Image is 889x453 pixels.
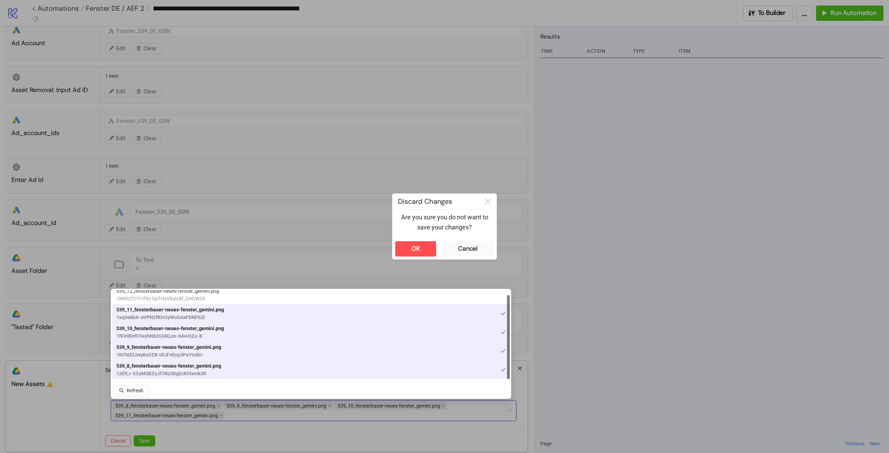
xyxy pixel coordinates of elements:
button: Refresh [114,385,149,396]
span: check [501,330,506,335]
span: 1aq5ekbA-ulrPN2fKiv3yWuGAxFDNFb2I [116,313,224,321]
div: OK [412,245,420,253]
div: Discard Changes [392,194,479,209]
span: 539_9_fensterbauer-neues-fenster_gemini.png [116,343,221,351]
div: 539_8_fensterbauer-neues-fenster_gemini.png [112,360,510,379]
span: 539_8_fensterbauer-neues-fenster_gemini.png [116,362,221,370]
div: Cancel [458,245,477,253]
button: Cancel [442,241,494,257]
span: 539_10_fensterbauer-neues-fenster_gemini.png [116,325,224,332]
div: 539_9_fensterbauer-neues-fenster_gemini.png [112,342,510,360]
div: 539_10_fensterbauer-neues-fenster_gemini.png [112,323,510,342]
div: 539_12_fensterbauer-neues-fenster_gemini.png [112,285,510,304]
span: Refresh [127,388,143,393]
span: 539_12_fensterbauer-neues-fenster_gemini.png [116,287,219,295]
span: check [501,367,506,372]
span: 1N7IeEfJwyBsVZK-UlJFvEnp3PeYtckU- [116,351,221,359]
span: 1N00zTCY1IFlU-OpTHyVkqIc8f_Q4QW2X [116,295,219,302]
span: 1fEViBirR7ieyhN62GUKLvn-64vv5Za-K [116,332,224,340]
p: Are you sure you do not want to save your changes? [398,212,491,232]
span: 1zEfLr-SSyM3BZyJf1Nz38gEcKf4xmk3R [116,370,221,377]
span: 539_11_fensterbauer-neues-fenster_gemini.png [116,306,224,313]
span: check [501,311,506,316]
button: OK [395,241,436,257]
span: search [119,388,124,393]
span: check [501,349,506,353]
div: 539_11_fensterbauer-neues-fenster_gemini.png [112,304,510,323]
